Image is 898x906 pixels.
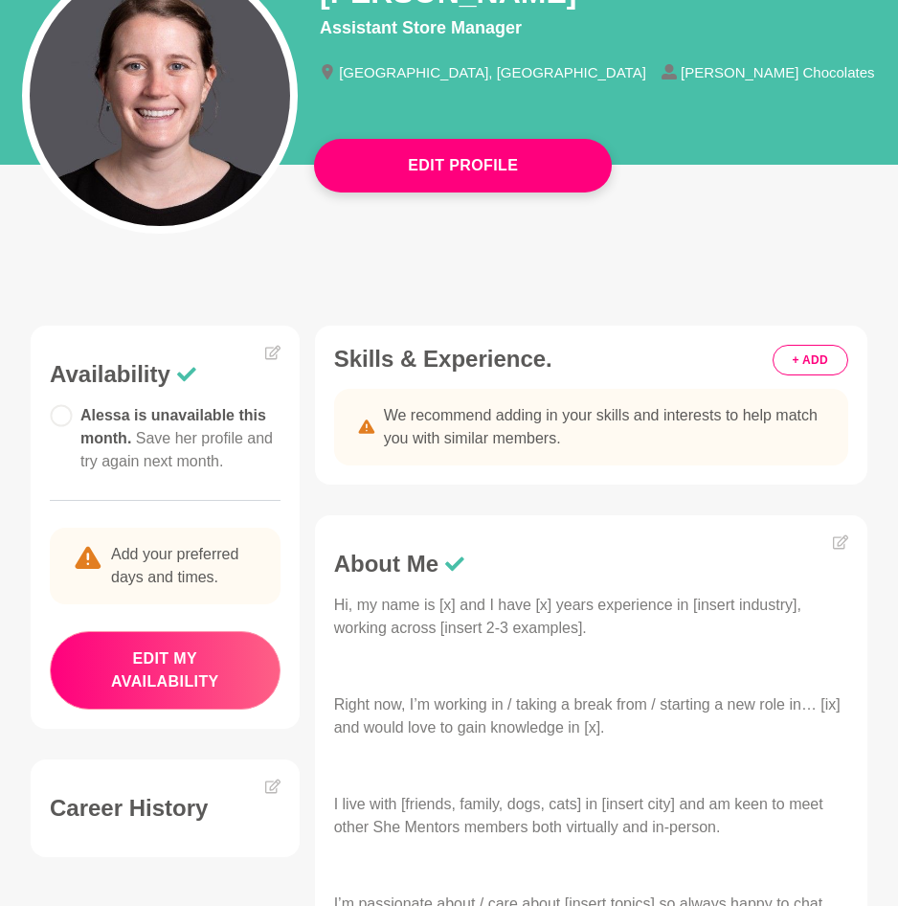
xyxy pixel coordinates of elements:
p: Assistant Store Manager [320,15,867,41]
p: Hi, my name is [x] and I have [x] years experience in [insert industry], working across [insert 2... [334,594,848,640]
button: Edit Profile [314,139,612,193]
li: [PERSON_NAME] Chocolates [662,64,890,79]
li: [GEOGRAPHIC_DATA], [GEOGRAPHIC_DATA] [320,64,662,79]
h3: Availability [50,360,281,389]
h3: Skills & Experience. [334,345,848,374]
p: Right now, I’m working in / taking a break from / starting a new role in… [ix] and would love to ... [334,693,848,739]
p: I live with [friends, family, dogs, cats] in [insert city] and am keen to meet other She Mentors ... [334,793,848,839]
span: Save her profile and try again next month. [80,430,273,469]
h3: Career History [50,794,281,823]
button: + ADD [773,345,848,375]
span: We recommend adding in your skills and interests to help match you with similar members. [384,404,825,450]
button: edit my availability [50,631,281,710]
span: Alessa is unavailable this month. [80,407,273,469]
p: Add your preferred days and times. [50,528,281,604]
h3: About Me [334,550,848,578]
